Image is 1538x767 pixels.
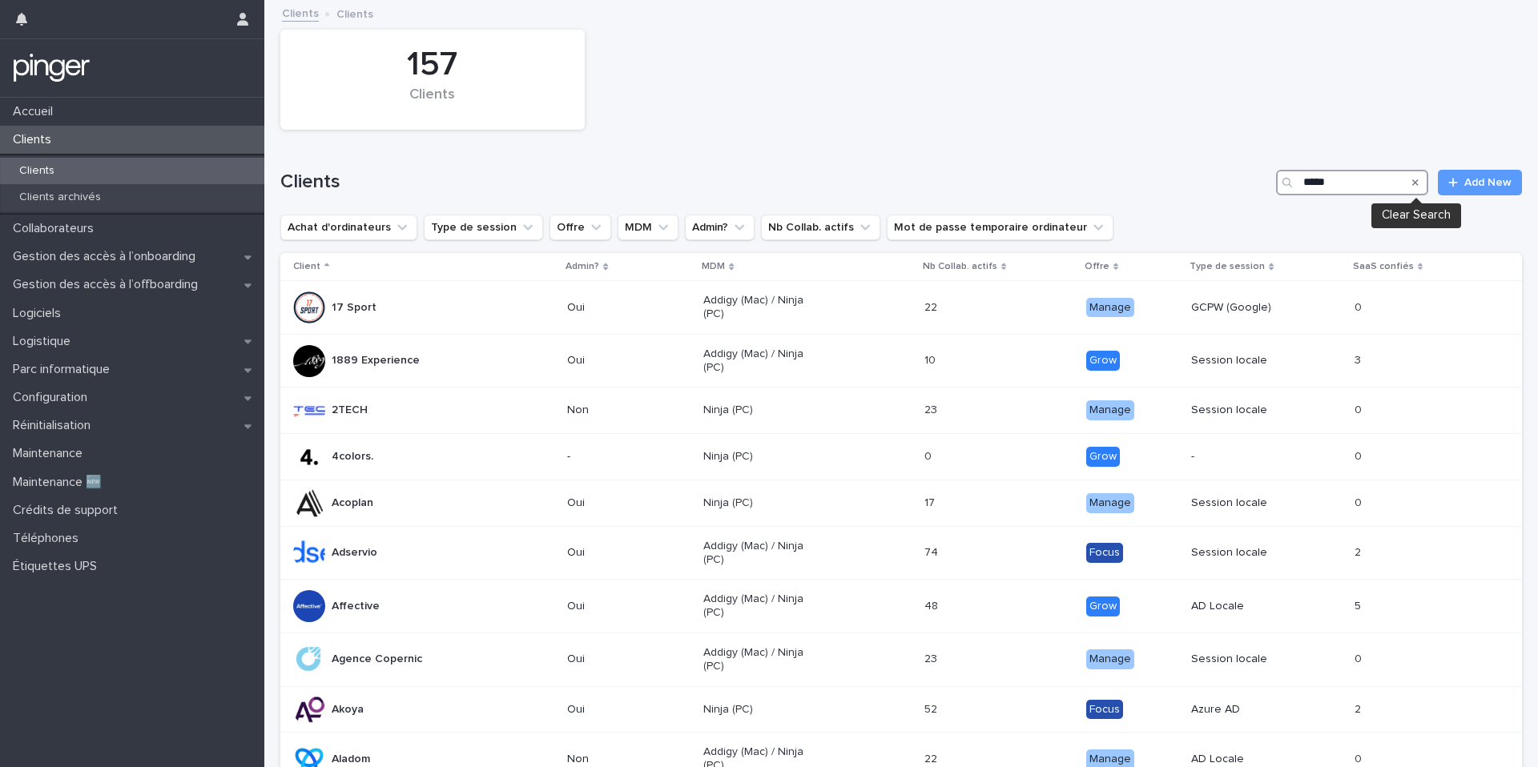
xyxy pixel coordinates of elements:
[424,215,543,240] button: Type de session
[1355,649,1365,666] p: 0
[336,4,373,22] p: Clients
[6,277,211,292] p: Gestion des accès à l’offboarding
[566,258,599,275] p: Admin?
[1191,354,1306,367] p: Session locale
[567,301,682,315] p: Oui
[1191,753,1306,766] p: AD Locale
[1355,400,1365,417] p: 0
[1086,649,1134,669] div: Manage
[332,703,364,717] p: Akoya
[6,531,91,546] p: Téléphones
[1355,447,1365,464] p: 0
[332,753,370,766] p: Aladom
[567,450,682,464] p: -
[280,334,1522,388] tr: 1889 ExperienceOuiAddigy (Mac) / Ninja (PC)1010 GrowSession locale33
[1355,543,1364,560] p: 2
[308,45,558,85] div: 157
[6,221,107,236] p: Collaborateurs
[280,526,1522,580] tr: AdservioOuiAddigy (Mac) / Ninja (PC)7474 FocusSession locale22
[6,390,100,405] p: Configuration
[1191,404,1306,417] p: Session locale
[703,646,818,673] p: Addigy (Mac) / Ninja (PC)
[924,700,940,717] p: 52
[1085,258,1109,275] p: Offre
[924,298,940,315] p: 22
[332,354,420,367] p: 1889 Experience
[1086,596,1120,616] div: Grow
[6,191,114,204] p: Clients archivés
[6,164,67,178] p: Clients
[6,475,115,490] p: Maintenance 🆕
[924,543,941,560] p: 74
[924,649,940,666] p: 23
[6,503,131,518] p: Crédits de support
[1355,493,1365,510] p: 0
[280,434,1522,480] tr: 4colors.-Ninja (PC)00 Grow-00
[6,334,83,349] p: Logistique
[703,450,818,464] p: Ninja (PC)
[280,632,1522,686] tr: Agence CopernicOuiAddigy (Mac) / Ninja (PC)2323 ManageSession locale00
[923,258,997,275] p: Nb Collab. actifs
[280,686,1522,733] tr: AkoyaOuiNinja (PC)5252 FocusAzure AD22
[567,496,682,510] p: Oui
[761,215,880,240] button: Nb Collab. actifs
[924,596,941,613] p: 48
[1191,653,1306,666] p: Session locale
[332,600,380,613] p: Affective
[887,215,1113,240] button: Mot de passe temporaire ordinateur
[567,653,682,666] p: Oui
[1464,177,1512,188] span: Add New
[618,215,678,240] button: MDM
[567,600,682,613] p: Oui
[567,354,682,367] p: Oui
[1086,400,1134,420] div: Manage
[1086,543,1123,563] div: Focus
[703,540,818,567] p: Addigy (Mac) / Ninja (PC)
[924,447,935,464] p: 0
[1355,749,1365,766] p: 0
[332,496,373,510] p: Acoplan
[332,546,377,560] p: Adservio
[308,86,558,120] div: Clients
[280,171,1270,194] h1: Clients
[1355,351,1364,367] p: 3
[550,215,611,240] button: Offre
[1086,351,1120,371] div: Grow
[13,52,91,84] img: mTgBEunGTSyRkCgitkcU
[280,388,1522,434] tr: 2TECHNonNinja (PC)2323 ManageSession locale00
[293,258,320,275] p: Client
[282,3,319,22] a: Clients
[703,592,818,620] p: Addigy (Mac) / Ninja (PC)
[1086,298,1134,318] div: Manage
[1086,700,1123,720] div: Focus
[1191,600,1306,613] p: AD Locale
[1438,170,1522,195] a: Add New
[280,580,1522,633] tr: AffectiveOuiAddigy (Mac) / Ninja (PC)4848 GrowAD Locale55
[567,703,682,717] p: Oui
[1191,301,1306,315] p: GCPW (Google)
[6,362,123,377] p: Parc informatique
[567,404,682,417] p: Non
[1355,298,1365,315] p: 0
[6,249,208,264] p: Gestion des accès à l’onboarding
[332,653,422,666] p: Agence Copernic
[703,404,818,417] p: Ninja (PC)
[1191,703,1306,717] p: Azure AD
[702,258,725,275] p: MDM
[567,546,682,560] p: Oui
[924,400,940,417] p: 23
[6,418,103,433] p: Réinitialisation
[280,215,417,240] button: Achat d'ordinateurs
[280,281,1522,335] tr: 17 SportOuiAddigy (Mac) / Ninja (PC)2222 ManageGCPW (Google)00
[6,104,66,119] p: Accueil
[703,703,818,717] p: Ninja (PC)
[6,132,64,147] p: Clients
[280,480,1522,526] tr: AcoplanOuiNinja (PC)1717 ManageSession locale00
[332,301,376,315] p: 17 Sport
[6,559,110,574] p: Étiquettes UPS
[1355,700,1364,717] p: 2
[1276,170,1428,195] input: Search
[924,493,938,510] p: 17
[1190,258,1265,275] p: Type de session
